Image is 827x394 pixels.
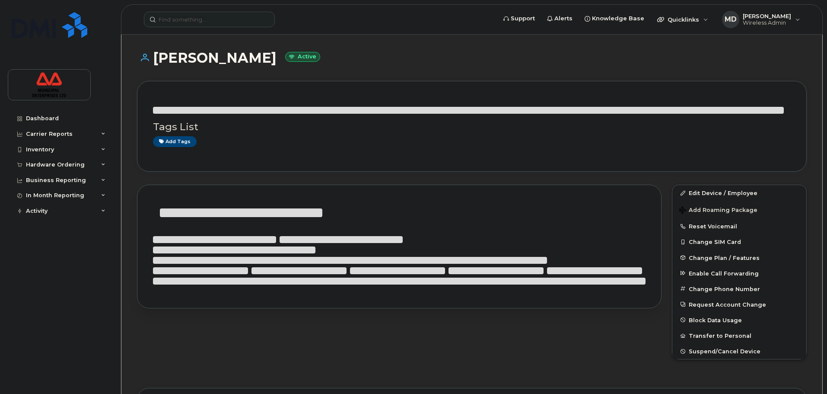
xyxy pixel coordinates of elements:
small: Active [285,52,320,62]
span: Suspend/Cancel Device [689,348,760,355]
button: Transfer to Personal [672,328,806,343]
span: Change Plan / Features [689,254,760,261]
button: Block Data Usage [672,312,806,328]
span: Enable Call Forwarding [689,270,759,276]
button: Reset Voicemail [672,218,806,234]
button: Add Roaming Package [672,201,806,218]
button: Change Phone Number [672,281,806,297]
button: Suspend/Cancel Device [672,343,806,359]
h1: [PERSON_NAME] [137,50,807,65]
button: Change SIM Card [672,234,806,250]
a: Add tags [153,136,197,147]
span: Add Roaming Package [679,207,757,215]
h3: Tags List [153,122,791,132]
button: Change Plan / Features [672,250,806,266]
a: Edit Device / Employee [672,185,806,201]
button: Enable Call Forwarding [672,266,806,281]
button: Request Account Change [672,297,806,312]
